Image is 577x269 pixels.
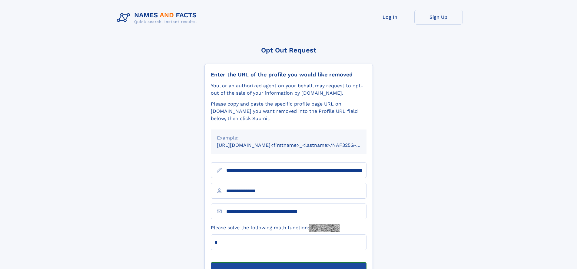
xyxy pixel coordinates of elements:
[217,134,360,142] div: Example:
[217,142,378,148] small: [URL][DOMAIN_NAME]<firstname>_<lastname>/NAF325G-xxxxxxxx
[414,10,463,25] a: Sign Up
[211,224,340,232] label: Please solve the following math function:
[366,10,414,25] a: Log In
[211,100,366,122] div: Please copy and paste the specific profile page URL on [DOMAIN_NAME] you want removed into the Pr...
[211,71,366,78] div: Enter the URL of the profile you would like removed
[211,82,366,97] div: You, or an authorized agent on your behalf, may request to opt-out of the sale of your informatio...
[114,10,202,26] img: Logo Names and Facts
[204,46,373,54] div: Opt Out Request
